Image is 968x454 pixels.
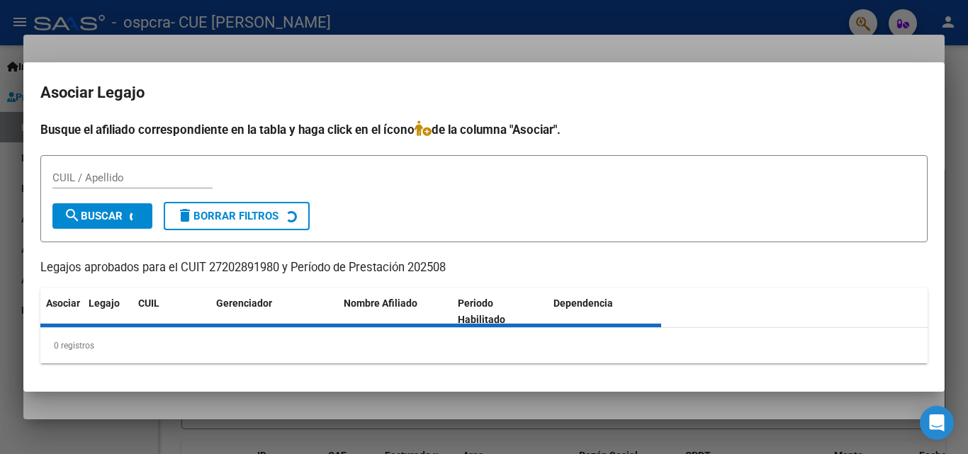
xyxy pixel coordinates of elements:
[40,259,928,277] p: Legajos aprobados para el CUIT 27202891980 y Período de Prestación 202508
[338,288,452,335] datatable-header-cell: Nombre Afiliado
[216,297,272,309] span: Gerenciador
[548,288,662,335] datatable-header-cell: Dependencia
[344,297,417,309] span: Nombre Afiliado
[164,202,310,230] button: Borrar Filtros
[40,120,928,139] h4: Busque el afiliado correspondiente en la tabla y haga click en el ícono de la columna "Asociar".
[452,288,548,335] datatable-header-cell: Periodo Habilitado
[40,288,83,335] datatable-header-cell: Asociar
[176,210,278,222] span: Borrar Filtros
[553,297,613,309] span: Dependencia
[40,79,928,106] h2: Asociar Legajo
[64,207,81,224] mat-icon: search
[46,297,80,309] span: Asociar
[138,297,159,309] span: CUIL
[52,203,152,229] button: Buscar
[133,288,210,335] datatable-header-cell: CUIL
[458,297,505,325] span: Periodo Habilitado
[920,406,954,440] div: Open Intercom Messenger
[89,297,120,309] span: Legajo
[40,328,928,363] div: 0 registros
[176,207,193,224] mat-icon: delete
[83,288,133,335] datatable-header-cell: Legajo
[210,288,338,335] datatable-header-cell: Gerenciador
[64,210,123,222] span: Buscar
